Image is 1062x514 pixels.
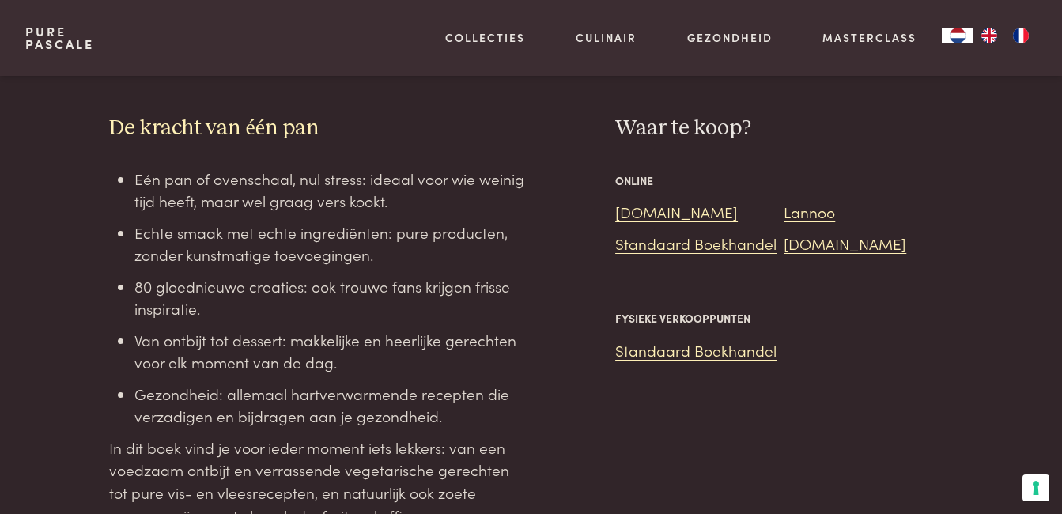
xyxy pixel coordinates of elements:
[784,232,906,254] a: [DOMAIN_NAME]
[615,201,738,222] a: [DOMAIN_NAME]
[615,310,750,327] span: Fysieke verkooppunten
[576,29,637,46] a: Culinair
[134,383,531,428] li: Gezondheid: allemaal hartverwarmende recepten die verzadigen en bijdragen aan je gezondheid.
[822,29,916,46] a: Masterclass
[445,29,525,46] a: Collecties
[134,168,531,213] li: Eén pan of ovenschaal, nul stress: ideaal voor wie weinig tijd heeft, maar wel graag vers kookt.
[109,115,531,142] h3: De kracht van één pan
[942,28,973,43] div: Language
[973,28,1005,43] a: EN
[942,28,1037,43] aside: Language selected: Nederlands
[134,221,531,266] li: Echte smaak met echte ingrediënten: pure producten, zonder kunstmatige toevoegingen.
[134,329,531,374] li: Van ontbijt tot dessert: makkelijke en heerlijke gerechten voor elk moment van de dag.
[615,339,777,361] a: Standaard Boekhandel
[1005,28,1037,43] a: FR
[615,115,952,142] h3: Waar te koop?
[615,172,653,189] span: Online
[1022,474,1049,501] button: Uw voorkeuren voor toestemming voor trackingtechnologieën
[784,201,835,222] a: Lannoo
[973,28,1037,43] ul: Language list
[615,232,777,254] a: Standaard Boekhandel
[687,29,773,46] a: Gezondheid
[134,275,531,320] li: 80 gloednieuwe creaties: ook trouwe fans krijgen frisse inspiratie.
[25,25,94,51] a: PurePascale
[942,28,973,43] a: NL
